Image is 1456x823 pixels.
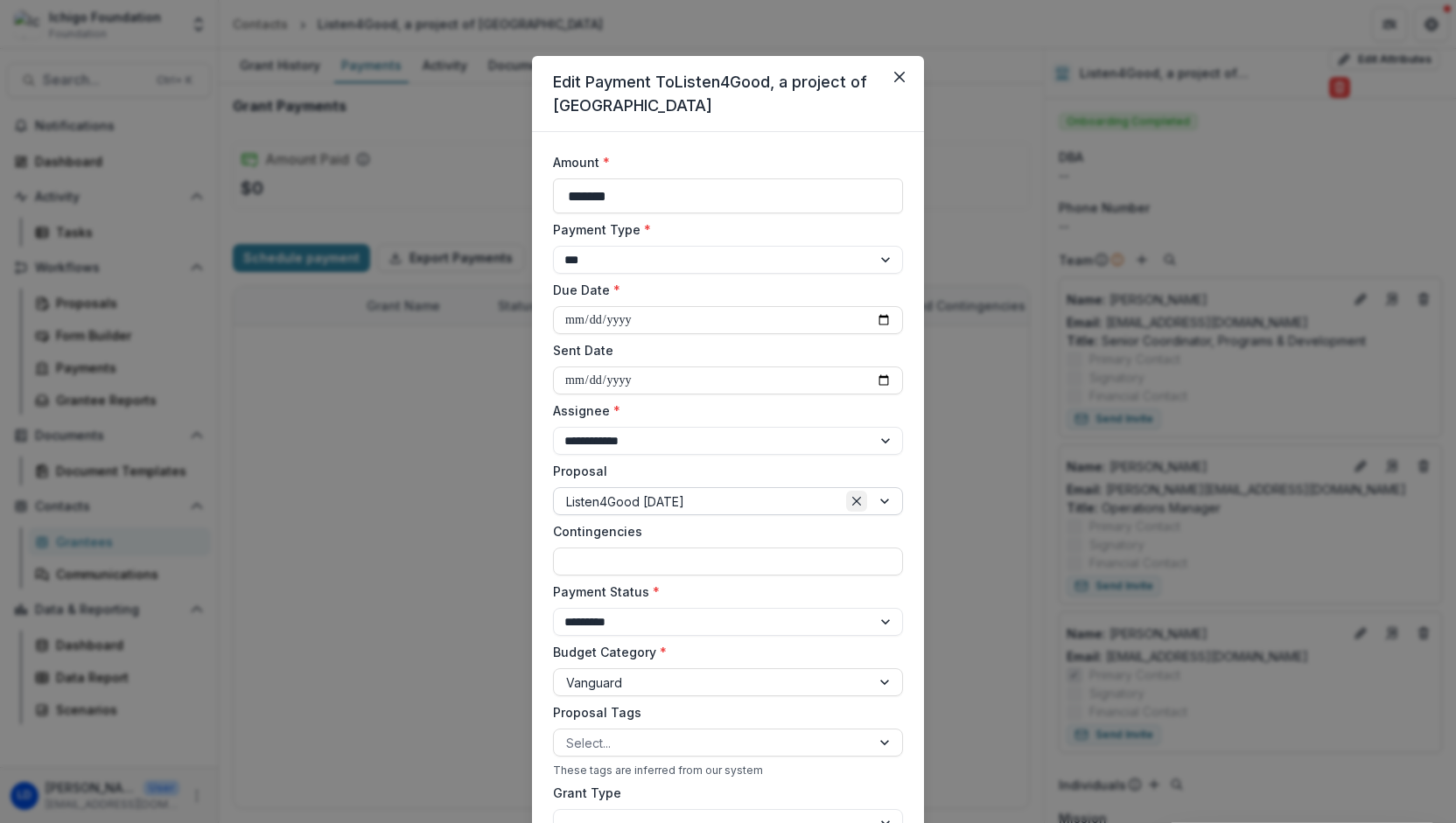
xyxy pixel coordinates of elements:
[885,63,913,91] button: Close
[553,582,892,601] label: Payment Status
[846,491,867,512] div: Clear selected options
[553,341,892,359] label: Sent Date
[553,281,892,299] label: Due Date
[553,784,892,802] label: Grant Type
[553,522,892,541] label: Contingencies
[553,462,892,480] label: Proposal
[553,643,892,661] label: Budget Category
[553,401,892,420] label: Assignee
[553,703,892,722] label: Proposal Tags
[553,220,892,239] label: Payment Type
[532,56,924,132] header: Edit Payment To Listen4Good, a project of [GEOGRAPHIC_DATA]
[553,764,903,777] div: These tags are inferred from our system
[553,153,892,171] label: Amount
